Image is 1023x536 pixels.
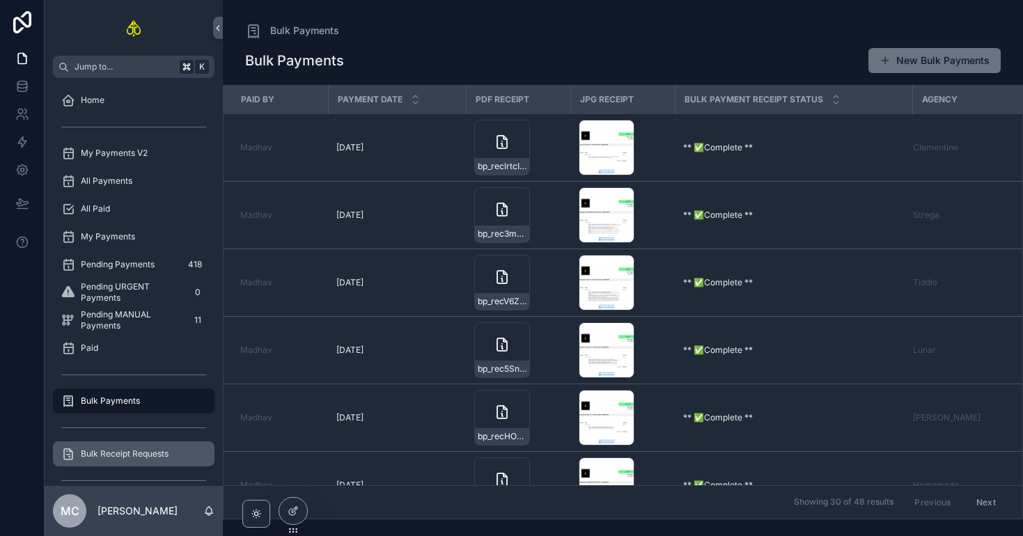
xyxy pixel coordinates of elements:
[81,309,184,331] span: Pending MANUAL Payments
[336,412,364,423] span: [DATE]
[474,322,562,378] a: bp_rec5SniwVYad2un2f
[81,448,169,459] span: Bulk Receipt Requests
[913,210,939,221] a: Strega
[913,345,936,356] a: Lunar
[474,120,562,175] a: bp_reclrtcIQgcgb0iAW
[81,203,110,214] span: All Paid
[336,412,458,423] a: [DATE]
[240,277,320,288] a: Madhav
[53,252,214,277] a: Pending Payments418
[476,94,529,105] span: PDF RECEIPT
[240,210,320,221] a: Madhav
[125,17,143,39] img: App logo
[336,142,364,153] span: [DATE]
[240,345,272,356] a: Madhav
[336,277,458,288] a: [DATE]
[240,480,272,491] a: Madhav
[45,78,223,486] div: scrollable content
[685,94,823,105] span: Bulk Payment Receipt Status
[336,480,364,491] span: [DATE]
[474,187,562,243] a: bp_rec3m1fmvDrBbGred
[53,336,214,361] a: Paid
[967,491,1006,513] button: Next
[53,441,214,466] a: Bulk Receipt Requests
[580,94,634,105] span: JPG RECEIPT
[240,412,272,423] a: Madhav
[336,210,458,221] a: [DATE]
[240,480,320,491] a: Madhav
[189,312,206,329] div: 11
[75,61,174,72] span: Jump to...
[478,228,526,239] span: bp_rec3m1fmvDrBbGred
[913,412,981,423] a: [PERSON_NAME]
[336,142,458,153] a: [DATE]
[184,256,206,273] div: 418
[53,196,214,221] a: All Paid
[81,395,140,407] span: Bulk Payments
[913,142,958,153] a: Clementine
[336,345,458,356] a: [DATE]
[338,94,403,105] span: Payment Date
[241,94,274,105] span: Paid By
[474,457,562,513] a: bp_recT1R8k5ESg6wtsL
[794,497,893,508] span: Showing 30 of 48 results
[53,280,214,305] a: Pending URGENT Payments0
[336,277,364,288] span: [DATE]
[913,277,937,288] a: Tiddle
[240,412,320,423] a: Madhav
[189,284,206,301] div: 0
[245,22,339,39] a: Bulk Payments
[240,345,320,356] a: Madhav
[336,345,364,356] span: [DATE]
[245,51,344,70] h1: Bulk Payments
[81,281,184,304] span: Pending URGENT Payments
[53,168,214,194] a: All Payments
[53,308,214,333] a: Pending MANUAL Payments11
[81,95,104,106] span: Home
[53,56,214,78] button: Jump to...K
[53,141,214,166] a: My Payments V2
[478,431,526,442] span: bp_recHOncfZ4F25HiPF
[81,259,155,270] span: Pending Payments
[336,210,364,221] span: [DATE]
[61,503,79,519] span: MC
[196,61,208,72] span: K
[53,388,214,413] a: Bulk Payments
[81,148,148,159] span: My Payments V2
[53,224,214,249] a: My Payments
[336,480,458,491] a: [DATE]
[913,480,959,491] a: Homemade
[474,255,562,310] a: bp_recV6ZEZ6WXV5VNGn
[240,142,320,153] a: Madhav
[270,24,339,38] span: Bulk Payments
[81,342,98,354] span: Paid
[474,390,562,446] a: bp_recHOncfZ4F25HiPF
[922,94,958,105] span: Agency
[240,277,272,288] a: Madhav
[53,88,214,113] a: Home
[81,231,135,242] span: My Payments
[240,142,272,153] a: Madhav
[478,363,526,375] span: bp_rec5SniwVYad2un2f
[240,210,272,221] a: Madhav
[868,48,1001,73] button: New Bulk Payments
[97,504,178,518] p: [PERSON_NAME]
[478,296,526,307] span: bp_recV6ZEZ6WXV5VNGn
[81,175,132,187] span: All Payments
[478,161,526,172] span: bp_reclrtcIQgcgb0iAW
